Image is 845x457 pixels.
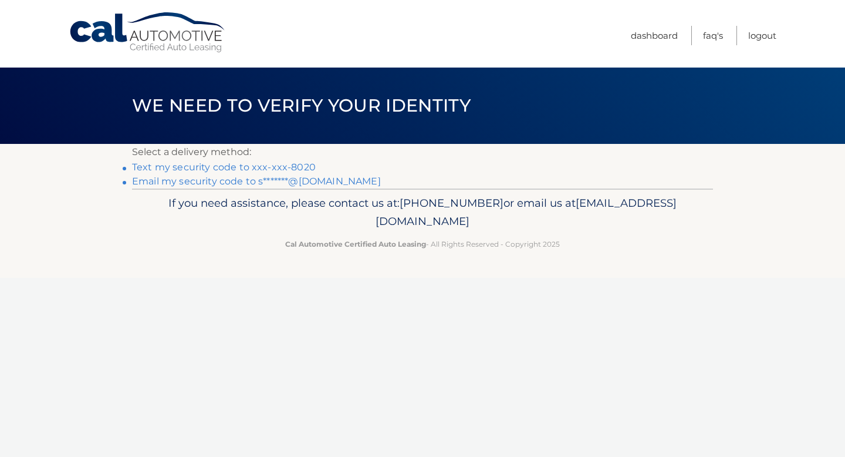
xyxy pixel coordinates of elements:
p: - All Rights Reserved - Copyright 2025 [140,238,705,250]
a: Dashboard [631,26,678,45]
a: Logout [748,26,776,45]
p: If you need assistance, please contact us at: or email us at [140,194,705,231]
strong: Cal Automotive Certified Auto Leasing [285,240,426,248]
a: Text my security code to xxx-xxx-8020 [132,162,316,173]
a: Email my security code to s*******@[DOMAIN_NAME] [132,176,381,187]
p: Select a delivery method: [132,144,713,160]
a: Cal Automotive [69,12,227,53]
span: We need to verify your identity [132,95,471,116]
a: FAQ's [703,26,723,45]
span: [PHONE_NUMBER] [400,196,503,210]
